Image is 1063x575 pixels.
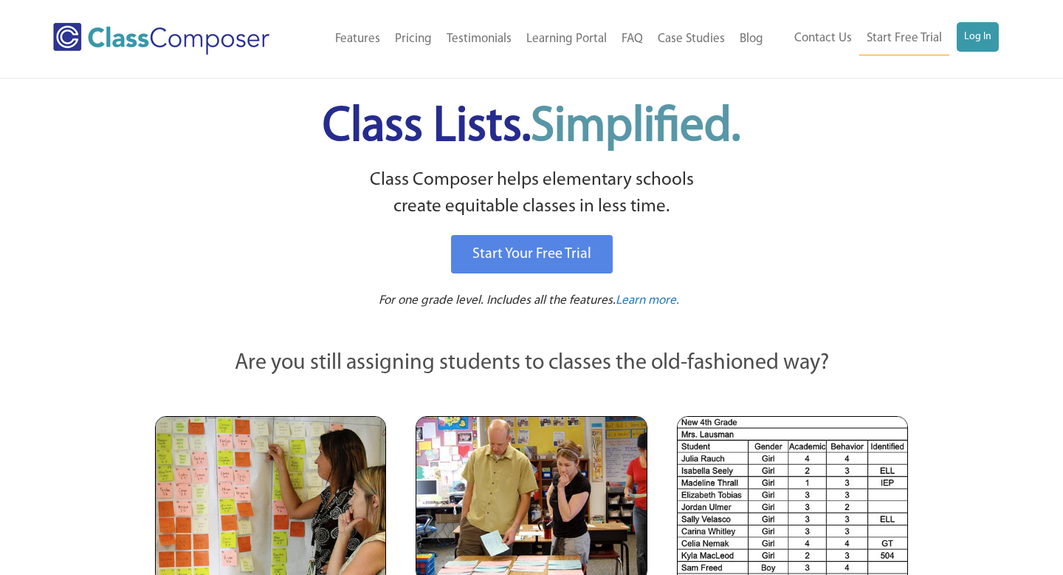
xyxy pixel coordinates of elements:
[771,22,999,55] nav: Header Menu
[303,23,771,55] nav: Header Menu
[472,247,591,262] span: Start Your Free Trial
[616,294,679,307] span: Learn more.
[787,22,859,55] a: Contact Us
[439,23,519,55] a: Testimonials
[650,23,732,55] a: Case Studies
[614,23,650,55] a: FAQ
[859,22,949,55] a: Start Free Trial
[388,23,439,55] a: Pricing
[155,347,908,380] p: Are you still assigning students to classes the old-fashioned way?
[957,22,999,52] a: Log In
[53,23,269,55] img: Class Composer
[732,23,771,55] a: Blog
[328,23,388,55] a: Features
[323,103,740,152] span: Class Lists.
[451,235,613,273] a: Start Your Free Trial
[153,167,910,221] p: Class Composer helps elementary schools create equitable classes in less time.
[379,294,616,307] span: For one grade level. Includes all the features.
[531,103,740,152] span: Simplified.
[519,23,614,55] a: Learning Portal
[616,292,679,310] a: Learn more.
